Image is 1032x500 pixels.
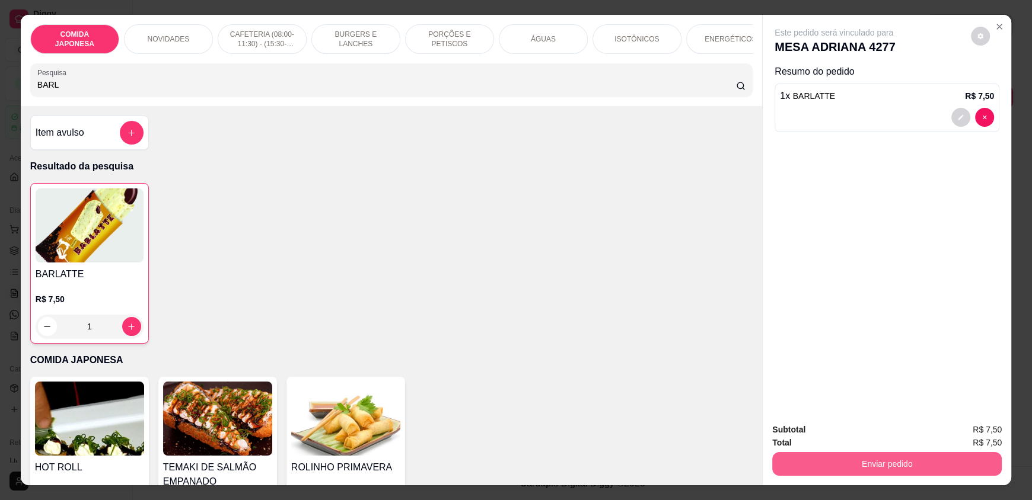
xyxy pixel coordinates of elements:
[122,317,141,336] button: increase-product-quantity
[37,68,71,78] label: Pesquisa
[163,460,272,489] h4: TEMAKI DE SALMÃO EMPANADO
[36,293,144,305] p: R$ 7,50
[291,460,400,475] h4: ROLINHO PRIMAVERA
[780,89,835,103] p: 1 x
[291,382,400,456] img: product-image
[965,90,994,102] p: R$ 7,50
[990,17,1009,36] button: Close
[614,34,659,44] p: ISOTÔNICOS
[772,452,1002,476] button: Enviar pedido
[772,425,805,434] strong: Subtotal
[973,423,1002,436] span: R$ 7,50
[36,267,144,281] h4: BARLATTE
[37,79,737,91] input: Pesquisa
[38,317,57,336] button: decrease-product-quantity
[973,436,1002,449] span: R$ 7,50
[775,39,895,55] p: MESA ADRIANA 4277
[163,382,272,456] img: product-image
[321,30,390,49] p: BURGERS E LANCHES
[147,34,189,44] p: NOVIDADES
[120,121,144,145] button: add-separate-item
[531,34,556,44] p: ÁGUAS
[971,27,990,46] button: decrease-product-quantity
[228,30,297,49] p: CAFETERIA (08:00-11:30) - (15:30-18:00)
[35,460,144,475] h4: HOT ROLL
[30,353,753,367] p: COMIDA JAPONESA
[705,34,756,44] p: ENERGÉTICOS
[40,30,109,49] p: COMIDA JAPONESA
[951,108,970,127] button: decrease-product-quantity
[775,65,999,79] p: Resumo do pedido
[35,382,144,456] img: product-image
[36,188,144,262] img: product-image
[975,108,994,127] button: decrease-product-quantity
[775,27,895,39] p: Este pedido será vinculado para
[36,126,84,140] h4: Item avulso
[793,91,835,101] span: BARLATTE
[415,30,484,49] p: PORÇÕES E PETISCOS
[772,438,791,447] strong: Total
[30,159,753,174] p: Resultado da pesquisa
